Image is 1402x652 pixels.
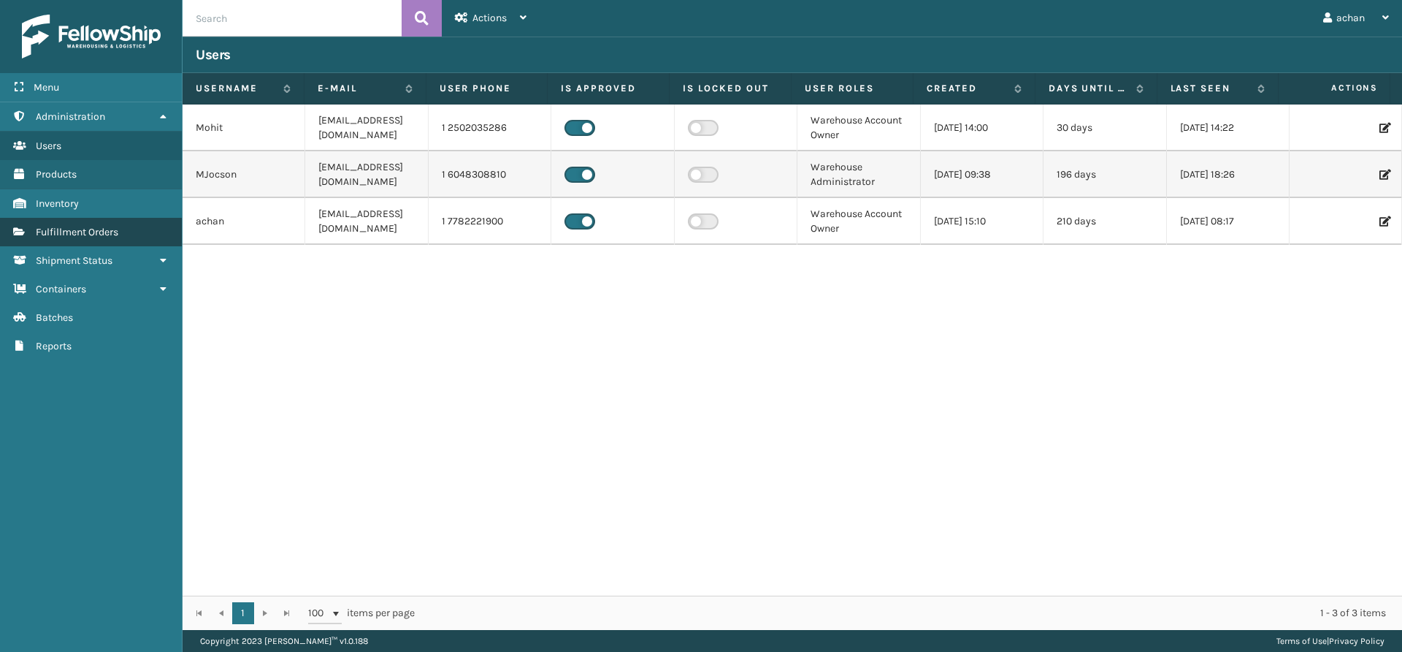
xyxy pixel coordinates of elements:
span: Containers [36,283,86,295]
span: Fulfillment Orders [36,226,118,238]
td: Warehouse Account Owner [797,105,920,151]
span: Actions [1283,76,1387,100]
i: Edit [1379,170,1388,180]
td: Mohit [183,105,305,151]
span: Administration [36,110,105,123]
label: Is Locked Out [683,82,778,95]
td: Warehouse Account Owner [797,198,920,245]
span: Actions [472,12,507,24]
td: achan [183,198,305,245]
span: Inventory [36,197,79,210]
a: Privacy Policy [1329,636,1384,646]
label: Days until password expires [1049,82,1129,95]
td: 196 days [1043,151,1166,198]
i: Edit [1379,123,1388,133]
td: 1 6048308810 [429,151,551,198]
td: Warehouse Administrator [797,151,920,198]
label: E-mail [318,82,398,95]
td: 1 2502035286 [429,105,551,151]
td: [DATE] 18:26 [1167,151,1290,198]
div: 1 - 3 of 3 items [435,606,1386,621]
i: Edit [1379,216,1388,227]
span: Users [36,140,61,152]
td: 30 days [1043,105,1166,151]
img: logo [22,15,161,58]
label: Created [927,82,1007,95]
td: 1 7782221900 [429,198,551,245]
p: Copyright 2023 [PERSON_NAME]™ v 1.0.188 [200,630,368,652]
a: Terms of Use [1276,636,1327,646]
td: [EMAIL_ADDRESS][DOMAIN_NAME] [305,105,428,151]
td: [DATE] 15:10 [921,198,1043,245]
td: [EMAIL_ADDRESS][DOMAIN_NAME] [305,198,428,245]
td: [EMAIL_ADDRESS][DOMAIN_NAME] [305,151,428,198]
span: Products [36,168,77,181]
span: Shipment Status [36,254,112,267]
div: | [1276,630,1384,652]
label: Is Approved [561,82,656,95]
td: 210 days [1043,198,1166,245]
label: Last Seen [1171,82,1251,95]
span: Reports [36,340,72,352]
a: 1 [232,602,254,624]
h3: Users [196,46,231,64]
span: Batches [36,311,73,324]
td: [DATE] 14:00 [921,105,1043,151]
td: [DATE] 08:17 [1167,198,1290,245]
td: [DATE] 09:38 [921,151,1043,198]
td: [DATE] 14:22 [1167,105,1290,151]
label: Username [196,82,276,95]
span: 100 [308,606,330,621]
label: User Roles [805,82,900,95]
label: User phone [440,82,535,95]
span: items per page [308,602,415,624]
span: Menu [34,81,59,94]
td: MJocson [183,151,305,198]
